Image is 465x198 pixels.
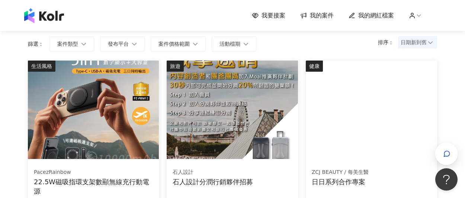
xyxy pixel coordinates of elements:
p: 排序： [378,39,398,45]
div: PacezRainbow [34,169,153,176]
img: logo [24,8,64,23]
button: 發布平台 [100,36,145,51]
button: 案件類型 [49,36,94,51]
span: 我的網紅檔案 [358,12,394,20]
span: 案件類型 [57,41,78,47]
p: 篩選： [28,41,44,47]
img: 石人設計行李箱 [167,61,298,159]
a: 我的網紅檔案 [349,12,394,20]
button: 活動檔期 [212,36,256,51]
a: 我的案件 [300,12,334,20]
span: 我要接案 [262,12,285,20]
img: 日日系列 [306,61,437,159]
button: 案件價格範圍 [151,36,206,51]
span: 案件價格範圍 [158,41,190,47]
iframe: Help Scout Beacon - Open [435,168,458,191]
div: 22.5W磁吸指環支架數顯無線充行動電源 [34,177,153,196]
span: 活動檔期 [219,41,240,47]
div: ZCJ BEAUTY / 每美生醫 [312,169,369,176]
span: 我的案件 [310,12,334,20]
div: 石人設計分潤行銷夥伴招募 [173,177,253,186]
div: 健康 [306,61,323,72]
a: 我要接案 [252,12,285,20]
span: 日期新到舊 [401,37,434,48]
div: 旅遊 [167,61,184,72]
span: 發布平台 [108,41,129,47]
div: 日日系列合作專案 [312,177,369,186]
div: 生活風格 [28,61,55,72]
img: 22.5W磁吸指環支架數顯無線充行動電源 [28,61,159,159]
div: 石人設計 [173,169,253,176]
